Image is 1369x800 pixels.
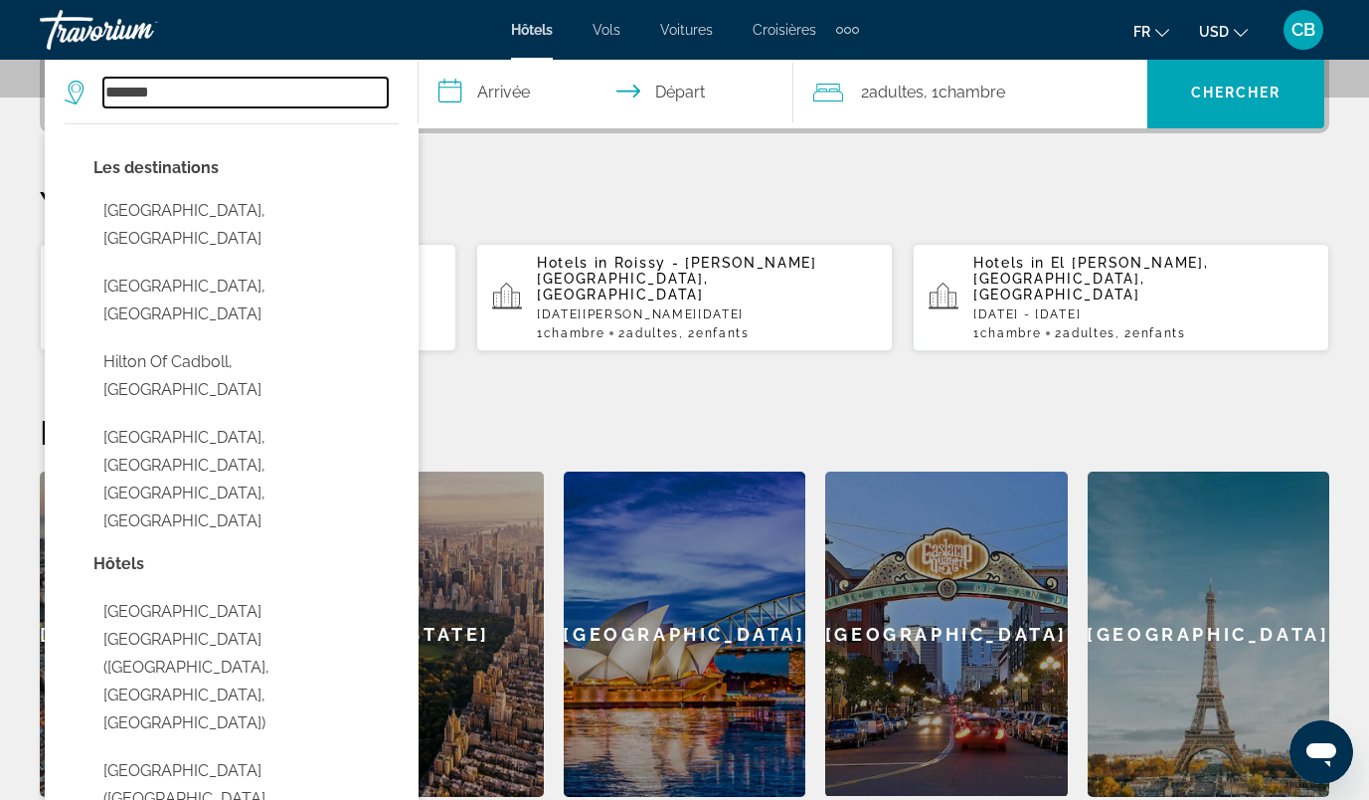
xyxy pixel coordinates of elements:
h2: Destinations en vedette [40,412,1329,452]
button: Select hotel: Hilton Garden Inn Tucson Airport (Tucson, AZ, US) [93,593,399,742]
span: Roissy - [PERSON_NAME][GEOGRAPHIC_DATA], [GEOGRAPHIC_DATA] [537,255,817,302]
button: Change language [1133,17,1169,46]
span: Enfants [1132,326,1186,340]
div: [US_STATE] [301,472,543,797]
a: Croisières [753,22,816,38]
div: [GEOGRAPHIC_DATA] [825,472,1067,796]
span: 2 [1055,326,1114,340]
span: CB [1291,20,1315,40]
button: Hotels in Roissy - [PERSON_NAME][GEOGRAPHIC_DATA], [GEOGRAPHIC_DATA][DATE][PERSON_NAME][DATE]1Cha... [476,243,893,352]
span: , 1 [924,79,1005,106]
span: Hotels in [973,255,1045,271]
button: User Menu [1278,9,1329,51]
div: [GEOGRAPHIC_DATA] [1088,472,1329,797]
iframe: Button to launch messaging window [1289,720,1353,784]
span: USD [1199,24,1229,40]
span: 1 [973,326,1041,340]
p: Hotel options [93,550,399,578]
span: Enfants [696,326,750,340]
button: Select check in and out date [419,57,792,128]
span: Hotels in [537,255,608,271]
a: Travorium [40,4,239,56]
p: [DATE] - [DATE] [973,307,1313,321]
div: [GEOGRAPHIC_DATA] [40,472,281,797]
button: Select city: Hilton, South Africa [93,192,399,258]
span: Adultes [626,326,679,340]
p: Your Recent Searches [40,183,1329,223]
button: Select city: Hilton Head Island, Hilton Head, SC, United States [93,419,399,540]
button: Search [1147,57,1324,128]
button: Hotels in El [PERSON_NAME], [GEOGRAPHIC_DATA], [GEOGRAPHIC_DATA][DATE] - [DATE]1Chambre2Adultes, ... [913,243,1329,352]
div: [GEOGRAPHIC_DATA] [564,472,805,797]
span: Chambre [980,326,1042,340]
p: City options [93,154,399,182]
span: 2 [618,326,678,340]
span: Chercher [1191,85,1282,100]
button: Hotels in Roissy - [PERSON_NAME][GEOGRAPHIC_DATA], [GEOGRAPHIC_DATA][DATE][PERSON_NAME][DATE]1Cha... [40,243,456,352]
span: 1 [537,326,604,340]
span: Chambre [939,83,1005,101]
a: Sydney[GEOGRAPHIC_DATA] [564,472,805,797]
a: Vols [593,22,620,38]
input: Search hotel destination [103,78,388,107]
a: San Diego[GEOGRAPHIC_DATA] [825,472,1067,797]
a: Paris[GEOGRAPHIC_DATA] [1088,472,1329,797]
a: Barcelona[GEOGRAPHIC_DATA] [40,472,281,797]
span: Adultes [1063,326,1115,340]
button: Select city: Hilton Of Cadboll, United Kingdom [93,343,399,409]
span: , 2 [679,326,750,340]
button: Extra navigation items [836,14,859,46]
span: fr [1133,24,1150,40]
span: , 2 [1115,326,1186,340]
p: [DATE][PERSON_NAME][DATE] [537,307,877,321]
span: 2 [861,79,924,106]
a: Voitures [660,22,713,38]
a: Hôtels [511,22,553,38]
div: Search widget [45,57,1324,128]
span: El [PERSON_NAME], [GEOGRAPHIC_DATA], [GEOGRAPHIC_DATA] [973,255,1208,302]
button: Select city: Hilton, United Kingdom [93,268,399,333]
button: Travelers: 2 adults, 0 children [793,57,1147,128]
span: Chambre [544,326,605,340]
span: Adultes [869,83,924,101]
a: New York[US_STATE] [301,472,543,797]
button: Change currency [1199,17,1248,46]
